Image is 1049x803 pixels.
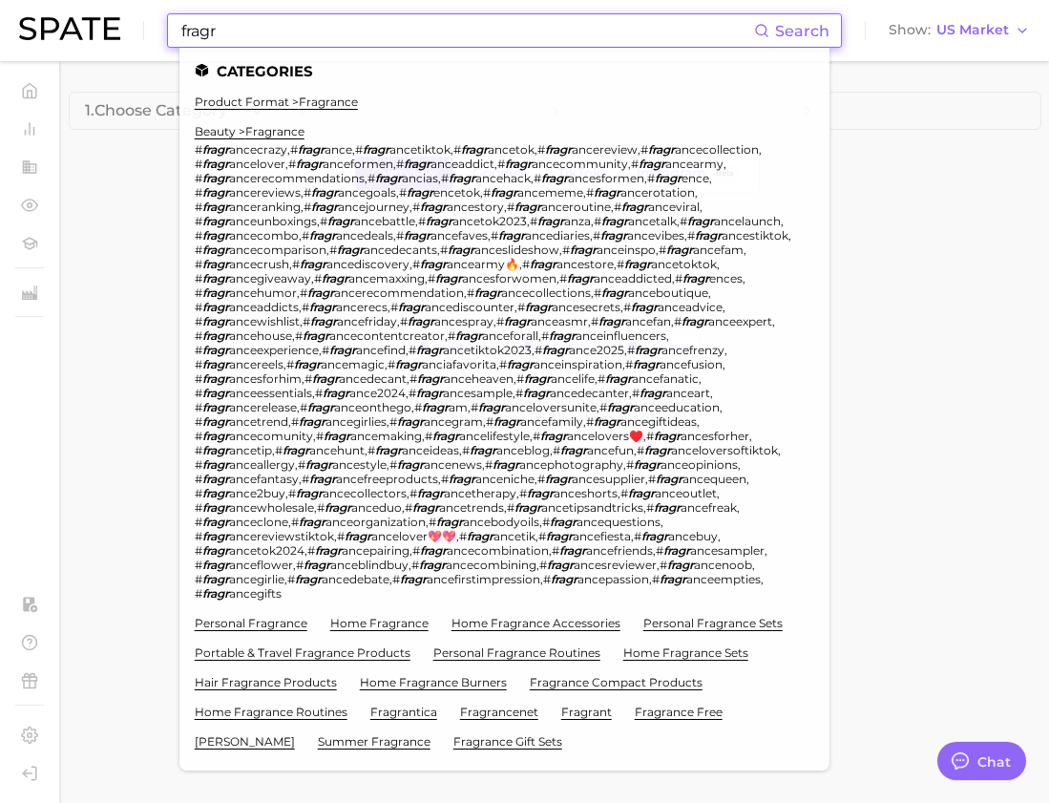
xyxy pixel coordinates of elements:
span: # [497,157,505,171]
span: # [428,271,435,285]
span: # [594,214,601,228]
span: anceheaven [444,371,514,386]
span: # [453,142,461,157]
span: # [412,200,420,214]
span: ancecombo [229,228,299,243]
em: fragr [695,228,722,243]
span: ancediscovery [326,257,409,271]
span: # [195,328,202,343]
span: # [290,142,298,157]
a: Log out. Currently logged in with e-mail addison@spate.nyc. [15,759,44,788]
em: fragr [541,171,568,185]
em: fragr [202,343,229,357]
span: ancestore [556,257,614,271]
span: ancecrazy [229,142,287,157]
em: fragr [310,314,337,328]
span: # [627,343,635,357]
span: ancerotation [620,185,695,200]
span: ancestiktok [722,228,788,243]
span: 1. Choose Category [85,102,227,119]
em: fragr [455,328,482,343]
span: ancecrush [229,257,289,271]
span: # [409,371,417,386]
span: # [300,285,307,300]
span: anceslideshow [474,243,559,257]
span: # [593,228,600,243]
span: # [399,185,407,200]
a: portable & travel fragrance products [195,645,410,660]
span: ancefam [693,243,744,257]
span: # [537,142,545,157]
em: fragr [542,343,569,357]
em: fragr [524,371,551,386]
span: ancerecommendation [334,285,464,300]
span: anceaddicts [229,300,299,314]
span: ancememe [517,185,583,200]
span: ancereels [229,357,283,371]
em: fragr [448,243,474,257]
a: fragrance gift sets [453,734,562,749]
span: ancestory [447,200,504,214]
a: home fragrance sets [623,645,748,660]
em: fragr [426,214,452,228]
span: ancefanatic [632,371,699,386]
em: fragr [322,271,348,285]
span: ance2024 [349,386,406,400]
span: anza [564,214,591,228]
span: # [390,300,398,314]
em: fragr [601,285,628,300]
span: # [535,343,542,357]
em: fragr [514,200,541,214]
span: # [623,300,631,314]
span: # [195,185,202,200]
span: # [499,357,507,371]
span: # [614,200,621,214]
em: fragr [498,228,525,243]
span: # [367,171,375,185]
span: ancecontentcreator [329,328,445,343]
span: # [586,185,594,200]
em: fragr [567,271,594,285]
em: fragr [507,357,534,371]
a: home fragrance burners [360,675,507,689]
span: ancesforhim [229,371,302,386]
em: fragr [202,228,229,243]
span: ancediaries [525,228,590,243]
span: # [541,328,549,343]
em: fragr [525,300,552,314]
span: # [483,185,491,200]
span: ancetiktok2023 [443,343,532,357]
span: anceformen [323,157,393,171]
span: ancehouse [229,328,292,343]
em: fragr [598,314,625,328]
span: anceranking [229,200,301,214]
span: ance [325,142,352,157]
em: fragr [687,214,714,228]
input: Search here for a brand, industry, or ingredient [179,14,754,47]
span: ancefriday [337,314,397,328]
span: # [195,300,202,314]
span: # [562,243,570,257]
span: # [286,357,294,371]
span: # [418,214,426,228]
span: ancearmy🔥 [447,257,519,271]
em: fragr [682,314,708,328]
span: # [617,257,624,271]
span: anceinfluencers [576,328,666,343]
span: anceroutine [541,200,611,214]
span: ancecollections [501,285,591,300]
span: # [195,271,202,285]
span: ancereviews [229,185,301,200]
span: # [680,214,687,228]
em: fragr [395,357,422,371]
span: ancearmy [665,157,724,171]
span: # [195,257,202,271]
span: ancedecant [339,371,407,386]
em: fragr [294,357,321,371]
em: fragr [404,157,430,171]
span: ancelover [229,157,285,171]
em: fragr [631,300,658,314]
a: [PERSON_NAME] [195,734,295,749]
em: fragr [416,386,443,400]
span: anciafavorita [422,357,496,371]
